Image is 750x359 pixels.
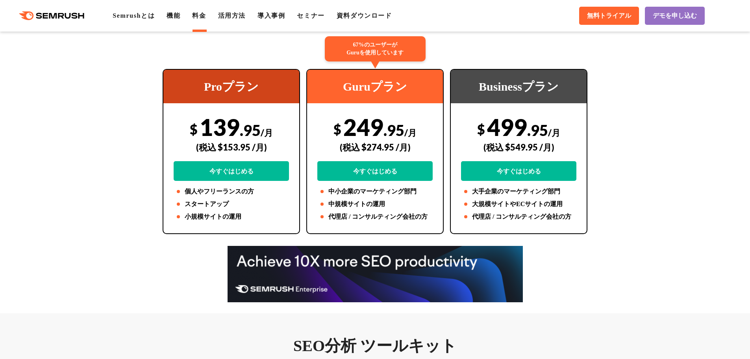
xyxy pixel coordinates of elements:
span: /月 [404,127,417,138]
a: デモを申し込む [645,7,705,25]
span: デモを申し込む [653,12,697,20]
div: Businessプラン [451,70,587,103]
li: 小規模サイトの運用 [174,212,289,221]
div: 139 [174,113,289,181]
div: (税込 $274.95 /月) [317,133,433,161]
span: 無料トライアル [587,12,631,20]
div: 499 [461,113,576,181]
div: Proプラン [163,70,299,103]
li: 大規模サイトやECサイトの運用 [461,199,576,209]
span: .95 [383,121,404,139]
a: 活用方法 [218,12,246,19]
li: 中小企業のマーケティング部門 [317,187,433,196]
a: 今すぐはじめる [317,161,433,181]
a: 導入事例 [257,12,285,19]
span: $ [190,121,198,137]
a: 資料ダウンロード [337,12,392,19]
span: .95 [240,121,261,139]
span: /月 [261,127,273,138]
span: $ [333,121,341,137]
a: Semrushとは [113,12,155,19]
li: 個人やフリーランスの方 [174,187,289,196]
span: .95 [527,121,548,139]
li: スタートアップ [174,199,289,209]
a: 今すぐはじめる [174,161,289,181]
div: (税込 $153.95 /月) [174,133,289,161]
a: 無料トライアル [579,7,639,25]
div: 249 [317,113,433,181]
a: 料金 [192,12,206,19]
div: 67%のユーザーが Guruを使用しています [325,36,426,61]
li: 代理店 / コンサルティング会社の方 [461,212,576,221]
li: 代理店 / コンサルティング会社の方 [317,212,433,221]
span: /月 [548,127,560,138]
a: セミナー [297,12,324,19]
div: (税込 $549.95 /月) [461,133,576,161]
li: 中規模サイトの運用 [317,199,433,209]
a: 機能 [167,12,180,19]
li: 大手企業のマーケティング部門 [461,187,576,196]
h3: SEO分析 ツールキット [163,336,587,356]
a: 今すぐはじめる [461,161,576,181]
span: $ [477,121,485,137]
div: Guruプラン [307,70,443,103]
